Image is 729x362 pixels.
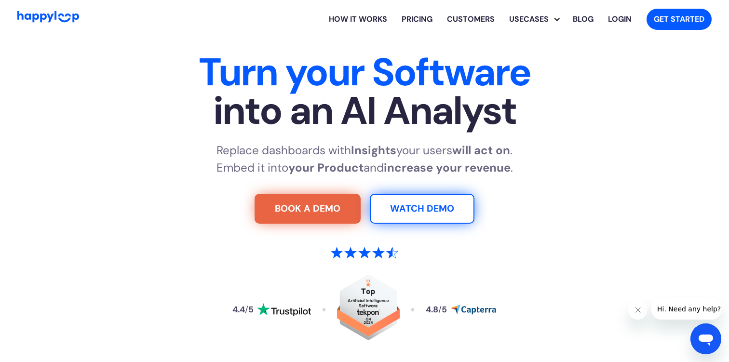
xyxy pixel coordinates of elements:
[651,298,721,320] iframe: Mensaje de la compañía
[452,143,510,158] strong: will act on
[426,306,447,314] div: 4.8 5
[255,194,361,224] a: Try For Free
[601,4,639,35] a: Log in to your HappyLoop account
[370,194,474,224] a: Watch Demo
[628,300,648,320] iframe: Cerrar mensaje
[509,4,566,35] div: Usecases
[426,304,496,315] a: Read reviews about HappyLoop on Capterra
[17,11,79,27] a: Go to Home Page
[288,160,364,175] strong: your Product
[64,92,665,130] span: into an AI Analyst
[384,160,511,175] strong: increase your revenue
[232,303,310,317] a: Read reviews about HappyLoop on Trustpilot
[245,304,248,315] span: /
[690,323,721,354] iframe: Botón para iniciar la ventana de mensajería
[17,11,79,22] img: HappyLoop Logo
[351,143,396,158] strong: Insights
[566,4,601,35] a: Visit the HappyLoop blog for insights
[440,4,502,35] a: Learn how HappyLoop works
[232,306,254,314] div: 4.4 5
[647,9,712,30] a: Get started with HappyLoop
[64,53,665,130] h1: Turn your Software
[502,13,556,25] div: Usecases
[438,304,442,315] span: /
[216,142,513,176] p: Replace dashboards with your users . Embed it into and .
[337,275,400,345] a: Read reviews about HappyLoop on Tekpon
[502,4,566,35] div: Explore HappyLoop use cases
[394,4,440,35] a: View HappyLoop pricing plans
[322,4,394,35] a: Learn how HappyLoop works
